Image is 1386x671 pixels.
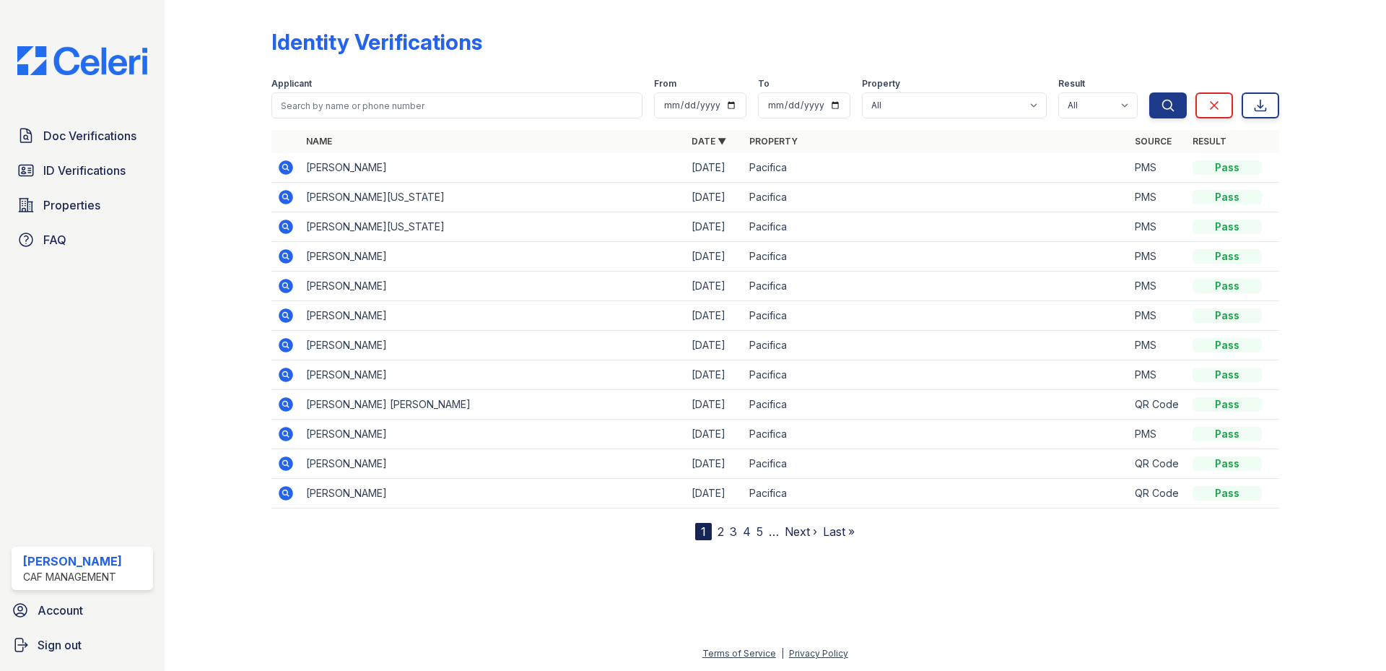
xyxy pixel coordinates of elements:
[12,156,153,185] a: ID Verifications
[1129,420,1187,449] td: PMS
[300,183,686,212] td: [PERSON_NAME][US_STATE]
[785,524,817,539] a: Next ›
[744,390,1129,420] td: Pacifica
[744,153,1129,183] td: Pacifica
[300,479,686,508] td: [PERSON_NAME]
[718,524,724,539] a: 2
[744,272,1129,301] td: Pacifica
[1129,153,1187,183] td: PMS
[1129,301,1187,331] td: PMS
[1135,136,1172,147] a: Source
[271,92,642,118] input: Search by name or phone number
[749,136,798,147] a: Property
[1193,220,1262,234] div: Pass
[744,183,1129,212] td: Pacifica
[300,420,686,449] td: [PERSON_NAME]
[43,127,136,144] span: Doc Verifications
[300,449,686,479] td: [PERSON_NAME]
[862,78,900,90] label: Property
[743,524,751,539] a: 4
[789,648,848,659] a: Privacy Policy
[38,636,82,654] span: Sign out
[1193,456,1262,471] div: Pass
[686,242,744,272] td: [DATE]
[686,272,744,301] td: [DATE]
[769,523,779,540] span: …
[686,301,744,331] td: [DATE]
[43,196,100,214] span: Properties
[43,162,126,179] span: ID Verifications
[686,420,744,449] td: [DATE]
[686,212,744,242] td: [DATE]
[300,360,686,390] td: [PERSON_NAME]
[1129,242,1187,272] td: PMS
[744,449,1129,479] td: Pacifica
[12,191,153,220] a: Properties
[271,78,312,90] label: Applicant
[1129,479,1187,508] td: QR Code
[38,602,83,619] span: Account
[1129,360,1187,390] td: PMS
[23,553,122,570] div: [PERSON_NAME]
[300,331,686,360] td: [PERSON_NAME]
[744,420,1129,449] td: Pacifica
[686,360,744,390] td: [DATE]
[1193,427,1262,441] div: Pass
[300,272,686,301] td: [PERSON_NAME]
[686,479,744,508] td: [DATE]
[6,596,159,625] a: Account
[1129,272,1187,301] td: PMS
[686,449,744,479] td: [DATE]
[300,390,686,420] td: [PERSON_NAME] [PERSON_NAME]
[300,153,686,183] td: [PERSON_NAME]
[744,479,1129,508] td: Pacifica
[300,301,686,331] td: [PERSON_NAME]
[1129,212,1187,242] td: PMS
[300,212,686,242] td: [PERSON_NAME][US_STATE]
[12,121,153,150] a: Doc Verifications
[702,648,776,659] a: Terms of Service
[1193,338,1262,352] div: Pass
[1193,486,1262,501] div: Pass
[6,46,159,75] img: CE_Logo_Blue-a8612792a0a2168367f1c8372b55b34899dd931a85d93a1a3d3e32e68fde9ad4.png
[686,183,744,212] td: [DATE]
[730,524,737,539] a: 3
[654,78,676,90] label: From
[1058,78,1085,90] label: Result
[758,78,770,90] label: To
[1193,308,1262,323] div: Pass
[12,225,153,254] a: FAQ
[695,523,712,540] div: 1
[23,570,122,584] div: CAF Management
[744,301,1129,331] td: Pacifica
[692,136,726,147] a: Date ▼
[1193,136,1226,147] a: Result
[1129,331,1187,360] td: PMS
[1193,279,1262,293] div: Pass
[686,153,744,183] td: [DATE]
[1193,249,1262,264] div: Pass
[300,242,686,272] td: [PERSON_NAME]
[1193,368,1262,382] div: Pass
[43,231,66,248] span: FAQ
[1129,183,1187,212] td: PMS
[781,648,784,659] div: |
[744,331,1129,360] td: Pacifica
[1193,190,1262,204] div: Pass
[271,29,482,55] div: Identity Verifications
[1193,397,1262,412] div: Pass
[686,390,744,420] td: [DATE]
[744,360,1129,390] td: Pacifica
[306,136,332,147] a: Name
[744,212,1129,242] td: Pacifica
[6,631,159,659] a: Sign out
[686,331,744,360] td: [DATE]
[1129,449,1187,479] td: QR Code
[1193,160,1262,175] div: Pass
[757,524,763,539] a: 5
[1129,390,1187,420] td: QR Code
[744,242,1129,272] td: Pacifica
[823,524,855,539] a: Last »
